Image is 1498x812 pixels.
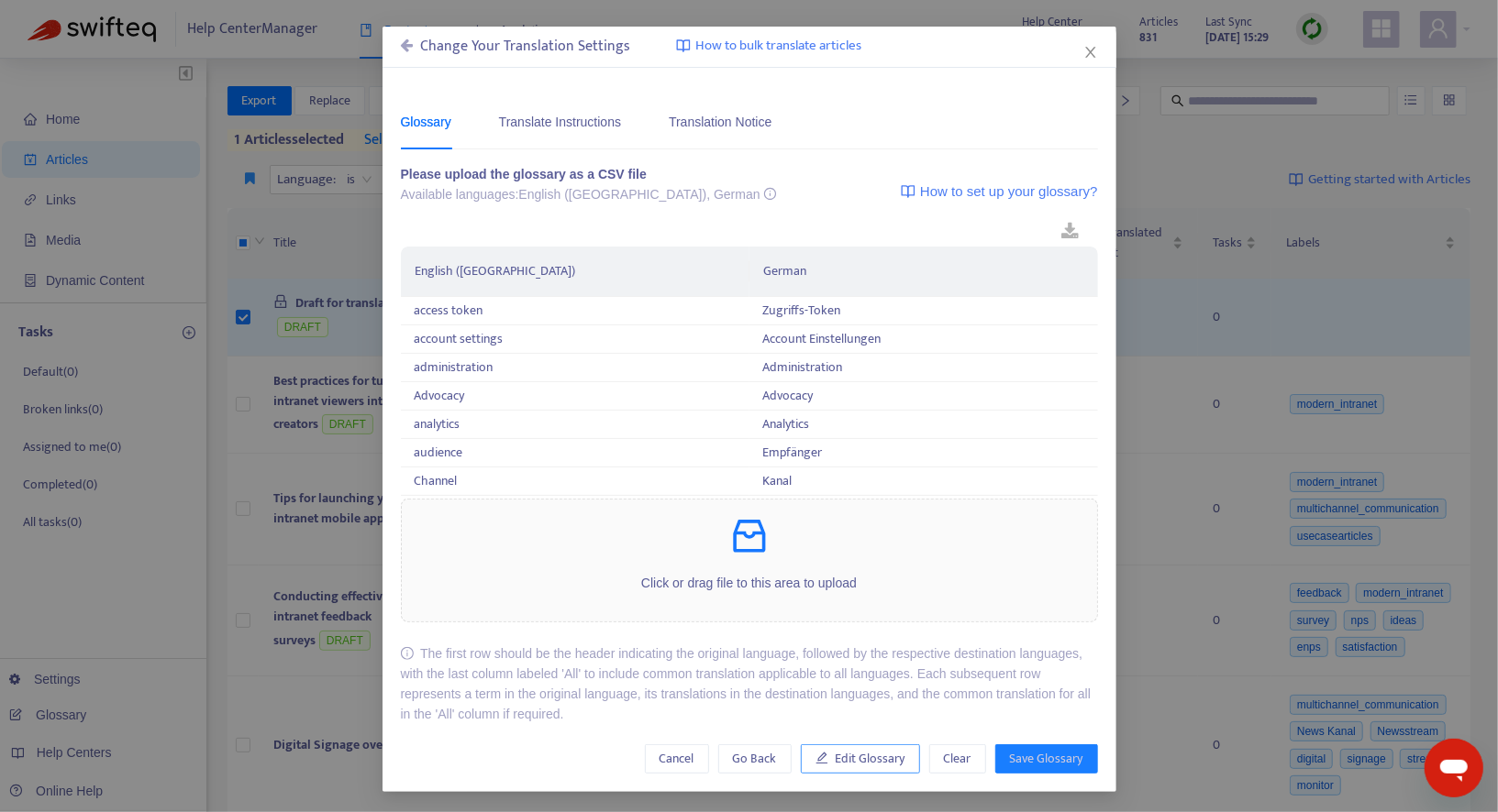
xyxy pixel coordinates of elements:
div: access token [415,301,736,321]
img: image-link [676,38,691,53]
span: How to bulk translate articles [695,36,861,57]
div: audience [415,443,736,463]
div: The first row should be the header indicating the original language, followed by the respective d... [401,643,1098,724]
button: Close [1081,42,1101,62]
div: Change Your Translation Settings [401,36,631,58]
span: inboxClick or drag file to this area to upload [402,499,1097,621]
span: inbox [727,514,771,558]
div: Available languages: English ([GEOGRAPHIC_DATA]), German [401,184,777,204]
button: Cancel [645,744,709,774]
div: Analytics [763,414,1084,434]
span: Cancel [660,749,694,769]
iframe: Button to launch messaging window [1425,739,1483,797]
div: Account Einstellungen [763,329,1084,349]
span: Edit Glossary [836,749,905,769]
span: Clear [944,749,971,769]
span: close [1083,45,1098,60]
img: image-link [901,184,915,199]
div: Zugriffs-Token [763,301,1084,321]
a: How to set up your glossary? [901,164,1097,218]
div: Empfänger [763,443,1084,463]
div: Channel [415,471,736,491]
div: analytics [415,414,736,434]
a: How to bulk translate articles [676,36,861,57]
div: account settings [415,329,736,349]
button: Go Back [718,744,792,774]
span: How to set up your glossary? [920,181,1097,203]
button: Save Glossary [995,744,1098,774]
div: Translation Notice [669,112,771,132]
div: Administration [763,357,1084,378]
div: administration [415,357,736,378]
th: German [749,247,1098,297]
div: Glossary [401,112,451,132]
button: Clear [929,744,986,774]
span: edit [816,752,828,764]
span: Go Back [733,749,777,769]
th: English ([GEOGRAPHIC_DATA]) [401,247,749,297]
div: Advocacy [415,386,736,406]
button: Edit Glossary [801,744,920,774]
div: Please upload the glossary as a CSV file [401,164,777,184]
span: info-circle [401,647,414,660]
div: Kanal [763,471,1084,491]
p: Click or drag file to this area to upload [402,573,1097,593]
div: Translate Instructions [499,112,621,132]
div: Advocacy [763,386,1084,406]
